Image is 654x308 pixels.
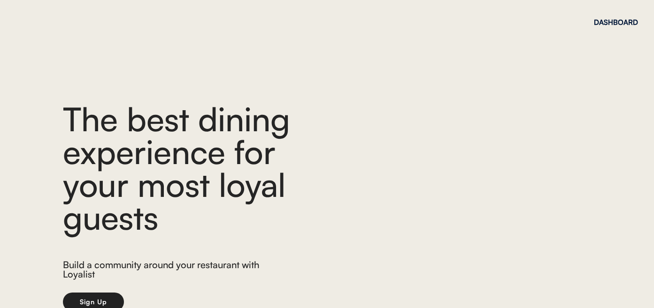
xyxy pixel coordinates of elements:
div: The best dining experience for your most loyal guests [63,102,345,233]
div: Build a community around your restaurant with Loyalist [63,260,268,281]
img: yH5BAEAAAAALAAAAAABAAEAAAIBRAA7 [38,15,94,29]
div: DASHBOARD [594,19,638,26]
